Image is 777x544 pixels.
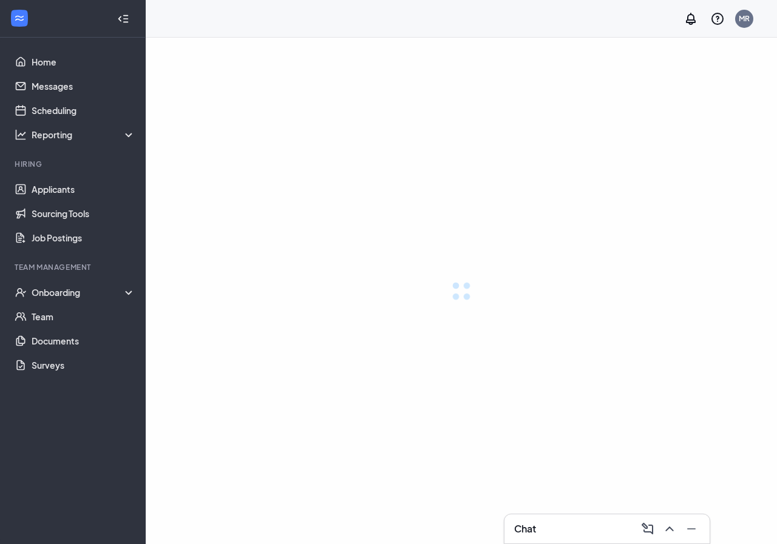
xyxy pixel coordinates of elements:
[15,262,133,272] div: Team Management
[15,286,27,298] svg: UserCheck
[662,522,677,536] svg: ChevronUp
[640,522,655,536] svg: ComposeMessage
[32,329,135,353] a: Documents
[15,129,27,141] svg: Analysis
[32,226,135,250] a: Job Postings
[680,519,700,539] button: Minimize
[514,522,536,536] h3: Chat
[15,159,133,169] div: Hiring
[13,12,25,24] svg: WorkstreamLogo
[32,353,135,377] a: Surveys
[684,522,699,536] svg: Minimize
[32,74,135,98] a: Messages
[32,304,135,329] a: Team
[739,13,750,24] div: MR
[32,129,136,141] div: Reporting
[684,12,698,26] svg: Notifications
[32,50,135,74] a: Home
[637,519,656,539] button: ComposeMessage
[32,177,135,201] a: Applicants
[32,98,135,123] a: Scheduling
[117,13,129,25] svg: Collapse
[710,12,725,26] svg: QuestionInfo
[32,201,135,226] a: Sourcing Tools
[659,519,678,539] button: ChevronUp
[32,286,136,298] div: Onboarding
